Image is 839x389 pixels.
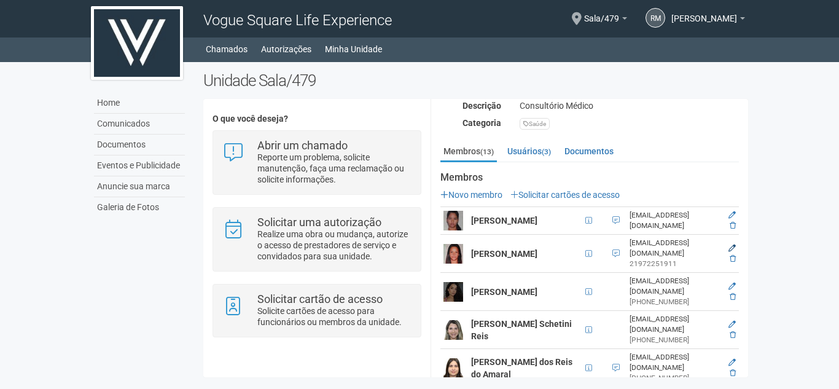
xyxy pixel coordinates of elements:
[203,12,392,29] span: Vogue Square Life Experience
[630,335,719,345] div: [PHONE_NUMBER]
[222,140,411,185] a: Abrir um chamado Reporte um problema, solicite manutenção, faça uma reclamação ou solicite inform...
[257,216,381,229] strong: Solicitar uma autorização
[471,319,572,341] strong: [PERSON_NAME] Schetini Reis
[520,118,550,130] div: Saúde
[213,114,421,124] h4: O que você deseja?
[671,15,745,25] a: [PERSON_NAME]
[440,142,497,162] a: Membros(13)
[730,331,736,339] a: Excluir membro
[91,6,183,80] img: logo.jpg
[630,238,719,259] div: [EMAIL_ADDRESS][DOMAIN_NAME]
[630,314,719,335] div: [EMAIL_ADDRESS][DOMAIN_NAME]
[471,216,537,226] strong: [PERSON_NAME]
[542,147,551,156] small: (3)
[257,305,412,328] p: Solicite cartões de acesso para funcionários ou membros da unidade.
[630,373,719,383] div: [PHONE_NUMBER]
[728,211,736,219] a: Editar membro
[584,2,619,23] span: Sala/479
[561,142,617,160] a: Documentos
[671,2,737,23] span: Rayssa Merlim Ribeiro Lopes
[584,15,627,25] a: Sala/479
[728,282,736,291] a: Editar membro
[443,244,463,264] img: user.png
[728,244,736,253] a: Editar membro
[440,190,502,200] a: Novo membro
[462,118,501,128] strong: Categoria
[630,276,719,297] div: [EMAIL_ADDRESS][DOMAIN_NAME]
[222,294,411,328] a: Solicitar cartão de acesso Solicite cartões de acesso para funcionários ou membros da unidade.
[203,71,748,90] h2: Unidade Sala/479
[730,254,736,263] a: Excluir membro
[630,210,719,231] div: [EMAIL_ADDRESS][DOMAIN_NAME]
[325,41,382,58] a: Minha Unidade
[730,369,736,377] a: Excluir membro
[730,221,736,230] a: Excluir membro
[261,41,311,58] a: Autorizações
[257,229,412,262] p: Realize uma obra ou mudança, autorize o acesso de prestadores de serviço e convidados para sua un...
[630,352,719,373] div: [EMAIL_ADDRESS][DOMAIN_NAME]
[471,287,537,297] strong: [PERSON_NAME]
[728,320,736,329] a: Editar membro
[443,320,463,340] img: user.png
[504,142,554,160] a: Usuários(3)
[94,197,185,218] a: Galeria de Fotos
[443,358,463,378] img: user.png
[440,172,739,183] strong: Membros
[94,135,185,155] a: Documentos
[257,152,412,185] p: Reporte um problema, solicite manutenção, faça uma reclamação ou solicite informações.
[510,190,620,200] a: Solicitar cartões de acesso
[646,8,665,28] a: RM
[94,114,185,135] a: Comunicados
[94,155,185,176] a: Eventos e Publicidade
[94,93,185,114] a: Home
[471,357,572,379] strong: [PERSON_NAME] dos Reis do Amaral
[257,139,348,152] strong: Abrir um chamado
[510,100,748,111] div: Consultório Médico
[728,358,736,367] a: Editar membro
[94,176,185,197] a: Anuncie sua marca
[730,293,736,301] a: Excluir membro
[206,41,248,58] a: Chamados
[222,217,411,262] a: Solicitar uma autorização Realize uma obra ou mudança, autorize o acesso de prestadores de serviç...
[443,211,463,230] img: user.png
[443,282,463,302] img: user.png
[480,147,494,156] small: (13)
[471,249,537,259] strong: [PERSON_NAME]
[630,259,719,269] div: 21972251911
[630,297,719,307] div: [PHONE_NUMBER]
[257,293,383,305] strong: Solicitar cartão de acesso
[462,101,501,111] strong: Descrição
